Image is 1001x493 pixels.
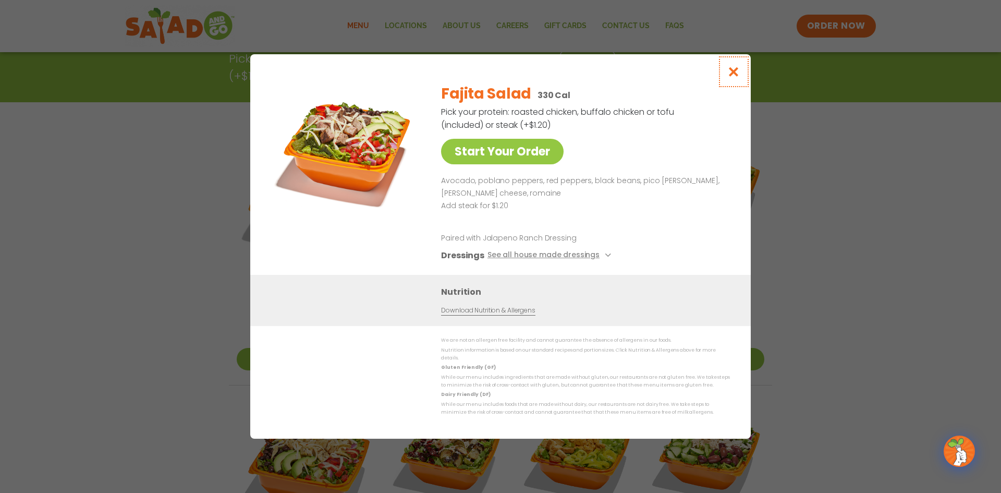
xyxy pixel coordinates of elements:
[441,200,726,212] p: Add steak for $1.20
[441,364,495,370] strong: Gluten Friendly (GF)
[441,105,676,131] p: Pick your protein: roasted chicken, buffalo chicken or tofu (included) or steak (+$1.20)
[441,249,484,262] h3: Dressings
[274,75,420,221] img: Featured product photo for Fajita Salad
[441,346,730,363] p: Nutrition information is based on our standard recipes and portion sizes. Click Nutrition & Aller...
[945,437,974,466] img: wpChatIcon
[441,336,730,344] p: We are not an allergen free facility and cannot guarantee the absence of allergens in our foods.
[441,391,490,398] strong: Dairy Friendly (DF)
[441,400,730,416] p: While our menu includes foods that are made without dairy, our restaurants are not dairy free. We...
[717,54,751,89] button: Close modal
[538,89,570,102] p: 330 Cal
[487,249,614,262] button: See all house made dressings
[441,83,531,105] h2: Fajita Salad
[441,374,730,390] p: While our menu includes ingredients that are made without gluten, our restaurants are not gluten ...
[441,175,726,200] p: Avocado, poblano peppers, red peppers, black beans, pico [PERSON_NAME], [PERSON_NAME] cheese, rom...
[441,233,634,244] p: Paired with Jalapeno Ranch Dressing
[441,306,535,316] a: Download Nutrition & Allergens
[441,285,735,298] h3: Nutrition
[441,139,564,164] a: Start Your Order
